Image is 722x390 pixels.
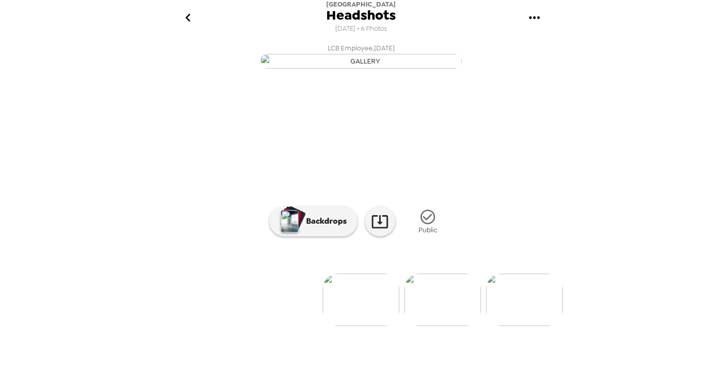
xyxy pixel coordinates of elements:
[403,203,453,240] button: Public
[328,42,395,54] span: LCB Employee , [DATE]
[418,226,437,234] span: Public
[335,22,387,36] span: [DATE] • 6 Photos
[404,274,481,326] img: gallery
[486,274,563,326] img: gallery
[260,54,462,69] img: gallery
[326,9,396,22] span: Headshots
[269,206,357,236] button: Backdrops
[301,215,347,227] p: Backdrops
[323,274,399,326] img: gallery
[518,2,551,34] button: gallery menu
[171,2,204,34] button: go back
[159,39,563,72] button: LCB Employee,[DATE]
